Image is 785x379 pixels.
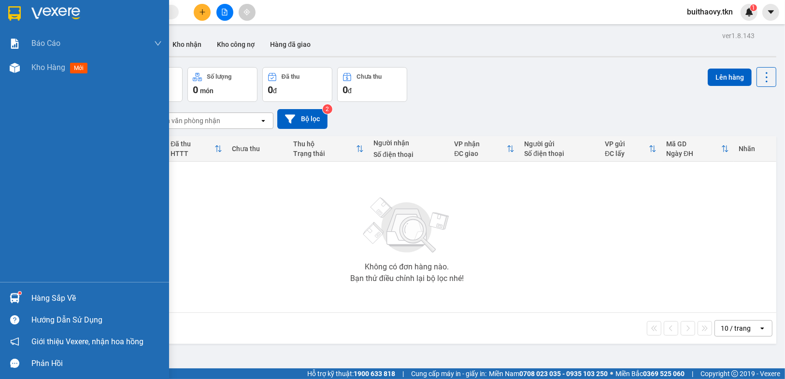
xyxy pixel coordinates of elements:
[171,150,214,157] div: HTTT
[10,293,20,303] img: warehouse-icon
[615,368,685,379] span: Miền Bắc
[679,6,741,18] span: buithaovy.tkn
[745,8,754,16] img: icon-new-feature
[605,140,649,148] div: VP gửi
[8,6,21,21] img: logo-vxr
[70,63,87,73] span: mới
[166,136,227,162] th: Toggle SortBy
[277,109,328,129] button: Bộ lọc
[519,370,608,378] strong: 0708 023 035 - 0935 103 250
[692,368,693,379] span: |
[194,4,211,21] button: plus
[402,368,404,379] span: |
[357,73,382,80] div: Chưa thu
[154,116,220,126] div: Chọn văn phòng nhận
[262,33,318,56] button: Hàng đã giao
[348,87,352,95] span: đ
[752,4,755,11] span: 1
[10,337,19,346] span: notification
[31,336,143,348] span: Giới thiệu Vexere, nhận hoa hồng
[262,67,332,102] button: Đã thu0đ
[10,315,19,324] span: question-circle
[666,150,721,157] div: Ngày ĐH
[209,33,262,56] button: Kho công nợ
[610,372,613,376] span: ⚪️
[708,69,752,86] button: Lên hàng
[293,140,356,148] div: Thu hộ
[605,150,649,157] div: ĐC lấy
[193,84,198,96] span: 0
[187,67,257,102] button: Số lượng0món
[288,136,369,162] th: Toggle SortBy
[454,140,507,148] div: VP nhận
[373,139,444,147] div: Người nhận
[454,150,507,157] div: ĐC giao
[661,136,734,162] th: Toggle SortBy
[31,291,162,306] div: Hàng sắp về
[10,359,19,368] span: message
[10,39,20,49] img: solution-icon
[18,292,21,295] sup: 1
[750,4,757,11] sup: 1
[293,150,356,157] div: Trạng thái
[200,87,214,95] span: món
[722,30,755,41] div: ver 1.8.143
[373,151,444,158] div: Số điện thoại
[489,368,608,379] span: Miền Nam
[31,313,162,327] div: Hướng dẫn sử dụng
[350,275,464,282] div: Bạn thử điều chỉnh lại bộ lọc nhé!
[165,33,209,56] button: Kho nhận
[739,145,771,153] div: Nhãn
[31,63,65,72] span: Kho hàng
[643,370,685,378] strong: 0369 525 060
[259,117,267,125] svg: open
[449,136,519,162] th: Toggle SortBy
[273,87,277,95] span: đ
[239,4,256,21] button: aim
[524,140,595,148] div: Người gửi
[343,84,348,96] span: 0
[31,37,60,49] span: Báo cáo
[282,73,300,80] div: Đã thu
[767,8,775,16] span: caret-down
[243,9,250,15] span: aim
[731,370,738,377] span: copyright
[31,356,162,371] div: Phản hồi
[171,140,214,148] div: Đã thu
[411,368,486,379] span: Cung cấp máy in - giấy in:
[207,73,231,80] div: Số lượng
[354,370,395,378] strong: 1900 633 818
[337,67,407,102] button: Chưa thu0đ
[307,368,395,379] span: Hỗ trợ kỹ thuật:
[666,140,721,148] div: Mã GD
[721,323,751,333] div: 10 / trang
[762,4,779,21] button: caret-down
[323,104,332,114] sup: 2
[365,263,449,271] div: Không có đơn hàng nào.
[232,145,284,153] div: Chưa thu
[154,40,162,47] span: down
[268,84,273,96] span: 0
[216,4,233,21] button: file-add
[358,192,455,259] img: svg+xml;base64,PHN2ZyBjbGFzcz0ibGlzdC1wbHVnX19zdmciIHhtbG5zPSJodHRwOi8vd3d3LnczLm9yZy8yMDAwL3N2Zy...
[600,136,661,162] th: Toggle SortBy
[199,9,206,15] span: plus
[221,9,228,15] span: file-add
[10,63,20,73] img: warehouse-icon
[524,150,595,157] div: Số điện thoại
[758,324,766,332] svg: open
